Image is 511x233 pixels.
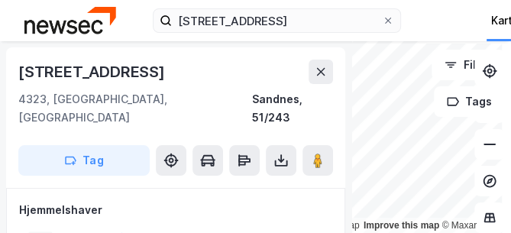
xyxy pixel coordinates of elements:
div: Kontrollprogram for chat [435,160,511,233]
button: Tag [18,145,150,176]
button: Tags [434,86,505,117]
div: Hjemmelshaver [19,201,332,219]
iframe: Chat Widget [435,160,511,233]
div: Sandnes, 51/243 [252,90,333,127]
div: 4323, [GEOGRAPHIC_DATA], [GEOGRAPHIC_DATA] [18,90,252,127]
img: newsec-logo.f6e21ccffca1b3a03d2d.png [24,7,116,34]
div: [STREET_ADDRESS] [18,60,168,84]
button: Filter [432,50,505,80]
a: Improve this map [364,220,439,231]
input: Søk på adresse, matrikkel, gårdeiere, leietakere eller personer [172,9,382,32]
